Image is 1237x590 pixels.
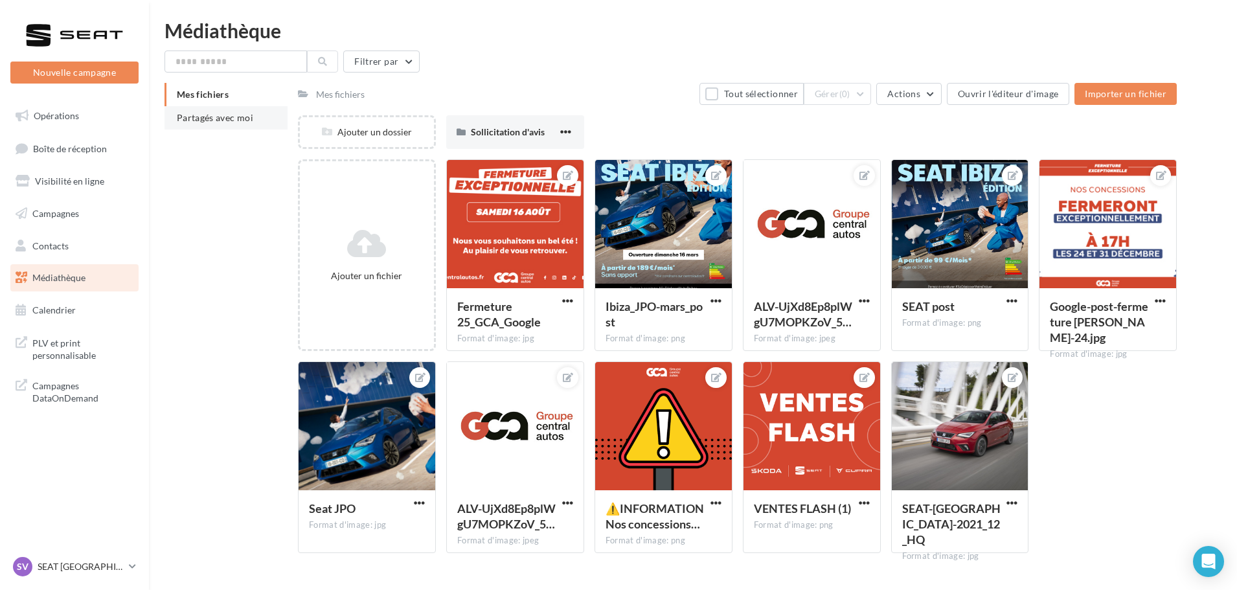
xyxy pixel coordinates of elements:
span: SEAT-Ibiza-2021_12_HQ [902,501,1001,547]
button: Nouvelle campagne [10,62,139,84]
span: Médiathèque [32,272,85,283]
div: Format d'image: jpg [457,333,573,345]
span: ⚠️INFORMATION Nos concessions de Vienne ne sont joignables ni par téléphone, ni par internet pour... [606,501,704,531]
span: Calendrier [32,304,76,315]
span: Importer un fichier [1085,88,1166,99]
span: SV [17,560,28,573]
span: Fermeture 25_GCA_Google [457,299,541,329]
span: Ibiza_JPO-mars_post [606,299,703,329]
span: VENTES FLASH (1) [754,501,851,516]
span: Mes fichiers [177,89,229,100]
a: Contacts [8,233,141,260]
span: Sollicitation d'avis [471,126,545,137]
span: Partagés avec moi [177,112,253,123]
div: Ajouter un dossier [300,126,434,139]
span: ALV-UjXd8Ep8plWgU7MOPKZoV_5qYw5MUNHC-ZeEzA_VBydZd3-4QG8G [754,299,852,329]
div: Format d'image: jpg [902,550,1018,562]
a: Opérations [8,102,141,130]
div: Ajouter un fichier [305,269,429,282]
a: Visibilité en ligne [8,168,141,195]
div: Format d'image: png [902,317,1018,329]
div: Open Intercom Messenger [1193,546,1224,577]
div: Mes fichiers [316,88,365,101]
span: Campagnes [32,208,79,219]
div: Format d'image: jpg [309,519,425,531]
div: Format d'image: png [606,535,721,547]
span: PLV et print personnalisable [32,334,133,362]
button: Gérer(0) [804,83,872,105]
div: Format d'image: png [754,519,870,531]
div: Format d'image: jpg [1050,348,1166,360]
span: (0) [839,89,850,99]
div: Format d'image: jpeg [754,333,870,345]
p: SEAT [GEOGRAPHIC_DATA] [38,560,124,573]
span: Google-post-fermeture noel-24.jpg [1050,299,1148,345]
span: ALV-UjXd8Ep8plWgU7MOPKZoV_5qYw5MUNHC-ZeEzA_VBydZd3-4QG8G [457,501,556,531]
button: Tout sélectionner [699,83,803,105]
a: Campagnes [8,200,141,227]
span: Campagnes DataOnDemand [32,377,133,405]
div: Médiathèque [165,21,1221,40]
a: Calendrier [8,297,141,324]
a: Boîte de réception [8,135,141,163]
div: Format d'image: jpeg [457,535,573,547]
span: Opérations [34,110,79,121]
a: Médiathèque [8,264,141,291]
a: Campagnes DataOnDemand [8,372,141,410]
span: Boîte de réception [33,142,107,153]
button: Filtrer par [343,51,420,73]
a: PLV et print personnalisable [8,329,141,367]
span: Contacts [32,240,69,251]
button: Importer un fichier [1074,83,1177,105]
span: Seat JPO [309,501,356,516]
button: Actions [876,83,941,105]
a: SV SEAT [GEOGRAPHIC_DATA] [10,554,139,579]
span: SEAT post [902,299,955,313]
span: Visibilité en ligne [35,176,104,187]
div: Format d'image: png [606,333,721,345]
span: Actions [887,88,920,99]
button: Ouvrir l'éditeur d'image [947,83,1069,105]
